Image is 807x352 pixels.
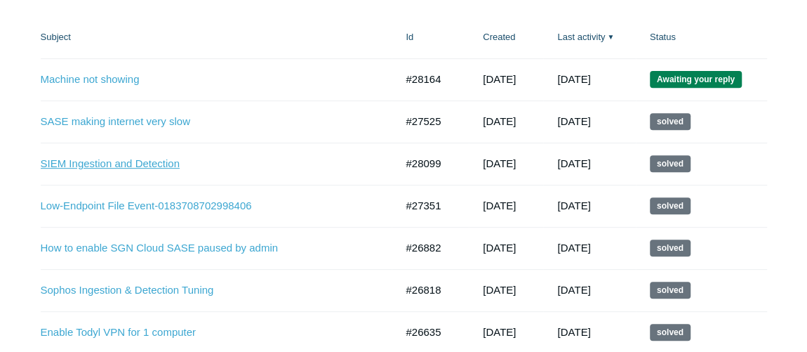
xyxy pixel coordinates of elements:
a: Machine not showing [41,72,375,88]
a: How to enable SGN Cloud SASE paused by admin [41,240,375,256]
a: SIEM Ingestion and Detection [41,156,375,172]
time: 07/28/2025, 13:29 [483,284,516,296]
a: SASE making internet very slow [41,114,375,130]
th: Id [392,16,469,58]
td: #26882 [392,227,469,269]
a: Enable Todyl VPN for 1 computer [41,325,375,341]
time: 08/18/2025, 14:03 [557,326,590,338]
a: Low-Endpoint File Event-0183708702998406 [41,198,375,214]
time: 07/22/2025, 12:39 [483,326,516,338]
td: #28164 [392,58,469,100]
time: 09/08/2025, 21:02 [557,200,590,211]
time: 09/16/2025, 15:14 [483,73,516,85]
td: #27351 [392,185,469,227]
span: ▼ [607,32,614,42]
th: Subject [41,16,392,58]
a: Last activity▼ [557,32,605,42]
th: Status [636,16,767,58]
time: 08/12/2025, 13:31 [483,200,516,211]
time: 07/30/2025, 13:52 [483,242,516,254]
time: 08/31/2025, 12:02 [557,242,590,254]
span: We are waiting for you to respond [650,71,742,88]
span: This request has been solved [650,197,691,214]
span: This request has been solved [650,155,691,172]
td: #27525 [392,100,469,143]
time: 09/12/2025, 13:59 [483,157,516,169]
td: #28099 [392,143,469,185]
td: #26818 [392,269,469,311]
time: 09/16/2025, 15:31 [557,73,590,85]
time: 08/24/2025, 20:01 [557,284,590,296]
a: Sophos Ingestion & Detection Tuning [41,282,375,299]
span: This request has been solved [650,240,691,256]
span: This request has been solved [650,113,691,130]
time: 09/15/2025, 21:02 [557,115,590,127]
span: This request has been solved [650,324,691,341]
time: 09/13/2025, 15:02 [557,157,590,169]
a: Created [483,32,515,42]
span: This request has been solved [650,282,691,299]
time: 08/19/2025, 11:32 [483,115,516,127]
